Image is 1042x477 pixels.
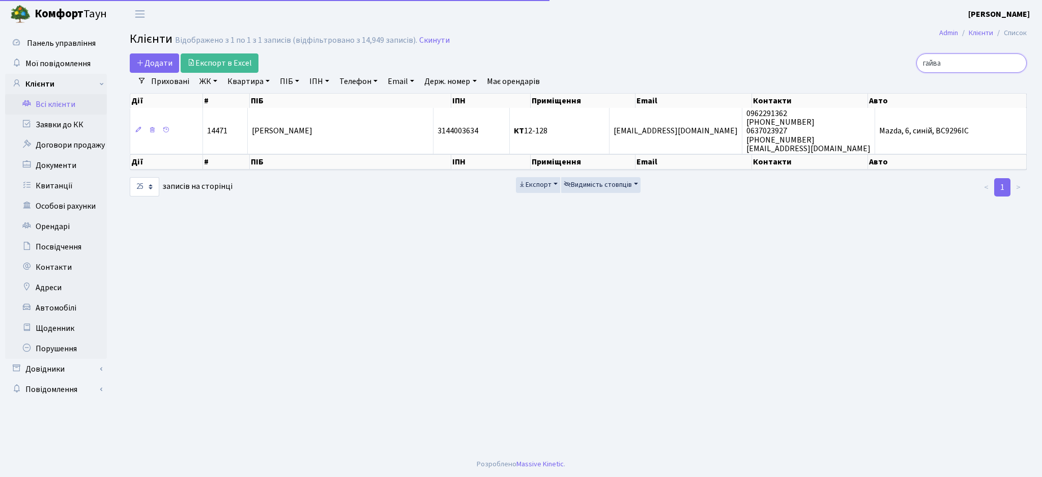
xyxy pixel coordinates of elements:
[531,154,635,170] th: Приміщення
[203,154,250,170] th: #
[5,53,107,74] a: Мої повідомлення
[130,177,233,197] label: записів на сторінці
[136,58,172,69] span: Додати
[175,36,417,45] div: Відображено з 1 по 1 з 1 записів (відфільтровано з 14,949 записів).
[419,36,450,45] a: Скинути
[635,94,752,108] th: Email
[384,73,418,90] a: Email
[147,73,193,90] a: Приховані
[5,359,107,379] a: Довідники
[130,53,179,73] a: Додати
[5,216,107,237] a: Орендарі
[5,339,107,359] a: Порушення
[130,30,172,48] span: Клієнти
[5,74,107,94] a: Клієнти
[195,73,221,90] a: ЖК
[614,126,738,137] span: [EMAIL_ADDRESS][DOMAIN_NAME]
[252,126,312,137] span: [PERSON_NAME]
[5,176,107,196] a: Квитанції
[130,154,203,170] th: Дії
[5,115,107,135] a: Заявки до КК
[25,58,91,69] span: Мої повідомлення
[207,126,227,137] span: 14471
[564,180,632,190] span: Видимість стовпців
[130,94,203,108] th: Дії
[27,38,96,49] span: Панель управління
[5,379,107,400] a: Повідомлення
[223,73,274,90] a: Квартира
[477,459,565,470] div: Розроблено .
[968,9,1030,20] b: [PERSON_NAME]
[5,318,107,339] a: Щоденник
[5,155,107,176] a: Документи
[305,73,333,90] a: ІПН
[203,94,250,108] th: #
[879,126,969,137] span: Mazda, 6, синій, ВС9296ІС
[514,126,547,137] span: 12-128
[438,126,478,137] span: 3144003634
[868,154,1027,170] th: Авто
[35,6,83,22] b: Комфорт
[752,94,869,108] th: Контакти
[250,154,451,170] th: ПІБ
[924,22,1042,44] nav: breadcrumb
[335,73,382,90] a: Телефон
[531,94,635,108] th: Приміщення
[10,4,31,24] img: logo.png
[868,94,1027,108] th: Авто
[35,6,107,23] span: Таун
[483,73,544,90] a: Має орендарів
[516,459,564,469] a: Massive Kinetic
[752,154,869,170] th: Контакти
[5,298,107,318] a: Автомобілі
[127,6,153,22] button: Переключити навігацію
[516,177,560,193] button: Експорт
[181,53,258,73] a: Експорт в Excel
[994,178,1010,197] a: 1
[5,277,107,298] a: Адреси
[916,53,1027,73] input: Пошук...
[5,135,107,155] a: Договори продажу
[451,154,531,170] th: ІПН
[5,196,107,216] a: Особові рахунки
[968,8,1030,20] a: [PERSON_NAME]
[561,177,641,193] button: Видимість стовпців
[993,27,1027,39] li: Список
[514,126,524,137] b: КТ
[635,154,752,170] th: Email
[130,177,159,197] select: записів на сторінці
[5,257,107,277] a: Контакти
[420,73,480,90] a: Держ. номер
[276,73,303,90] a: ПІБ
[5,33,107,53] a: Панель управління
[451,94,531,108] th: ІПН
[5,237,107,257] a: Посвідчення
[969,27,993,38] a: Клієнти
[939,27,958,38] a: Admin
[250,94,451,108] th: ПІБ
[518,180,552,190] span: Експорт
[746,108,871,154] span: 0962291362 [PHONE_NUMBER] 0637023927 [PHONE_NUMBER] [EMAIL_ADDRESS][DOMAIN_NAME]
[5,94,107,115] a: Всі клієнти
